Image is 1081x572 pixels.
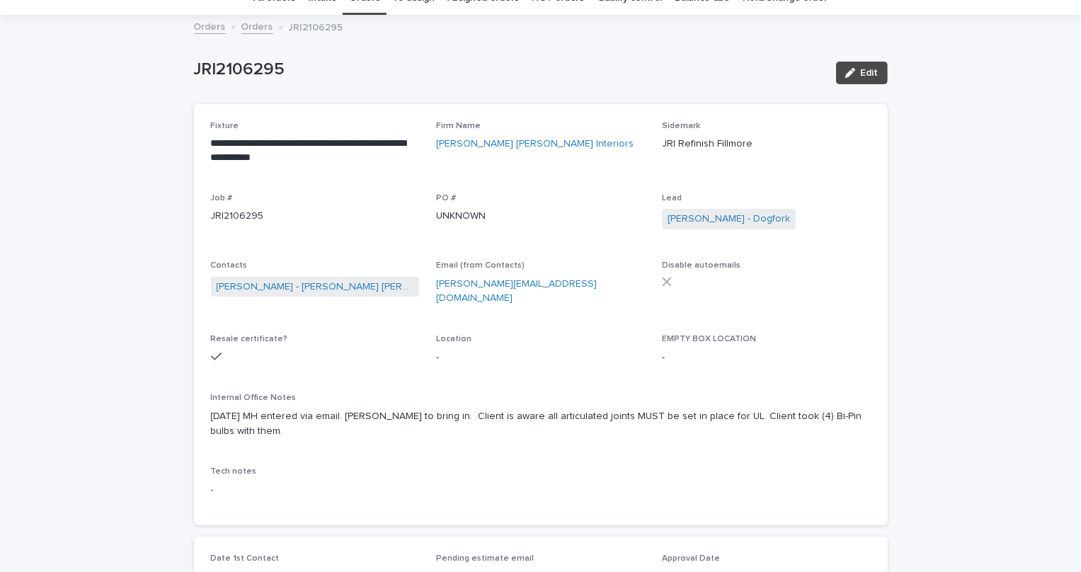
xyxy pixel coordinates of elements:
button: Edit [836,62,888,84]
span: Tech notes [211,467,257,476]
a: [PERSON_NAME] - [PERSON_NAME] [PERSON_NAME] Interiors [217,280,414,294]
p: [DATE] MH entered via email. [PERSON_NAME] to bring in. Client is aware all articulated joints MU... [211,409,871,439]
a: [PERSON_NAME] [PERSON_NAME] Interiors [436,137,634,151]
span: EMPTY BOX LOCATION [662,335,756,343]
span: Pending estimate email [436,554,534,563]
span: Contacts [211,261,248,270]
span: Firm Name [436,122,481,130]
a: Orders [241,18,273,34]
span: Lead [662,194,682,202]
span: Job # [211,194,233,202]
p: JRI2106295 [211,209,420,224]
a: Orders [194,18,226,34]
p: - [211,483,871,498]
p: - [436,350,645,365]
p: UNKNOWN [436,209,645,224]
p: JRI2106295 [289,18,343,34]
span: Location [436,335,471,343]
span: Internal Office Notes [211,394,297,402]
span: Fixture [211,122,239,130]
span: Edit [861,68,879,78]
p: JRI Refinish Fillmore [662,137,871,151]
span: Disable autoemails [662,261,740,270]
span: Resale certificate? [211,335,288,343]
p: - [662,350,871,365]
span: Date 1st Contact [211,554,280,563]
p: JRI2106295 [194,59,825,80]
a: [PERSON_NAME][EMAIL_ADDRESS][DOMAIN_NAME] [436,279,597,304]
span: Sidemark [662,122,700,130]
span: Approval Date [662,554,720,563]
span: Email (from Contacts) [436,261,525,270]
span: PO # [436,194,456,202]
a: [PERSON_NAME] - Dogfork [668,212,790,227]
